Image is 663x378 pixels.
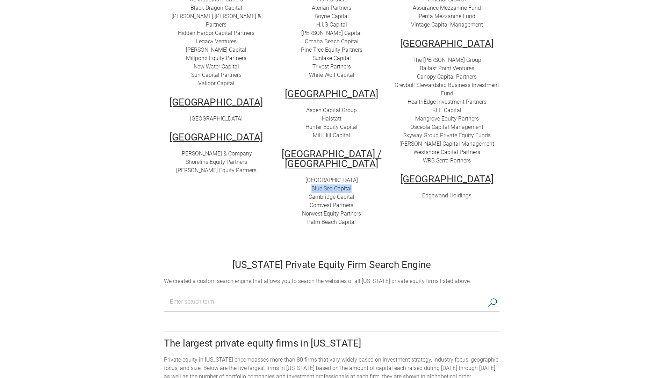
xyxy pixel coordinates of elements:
a: [PERSON_NAME] Capital Management [399,140,494,147]
a: Trivest Partners [312,63,351,70]
u: [GEOGRAPHIC_DATA] [285,88,378,100]
a: H.I.G Capital [316,21,347,28]
a: [PERSON_NAME] [PERSON_NAME] & Partners [172,13,261,28]
a: [PERSON_NAME] & Company [180,150,252,157]
a: [GEOGRAPHIC_DATA] [190,115,243,122]
a: HealthEdge Investment Partners [408,99,487,105]
a: Black Dragon Capital [190,5,242,11]
span: ​​ [432,107,461,114]
a: Omaha Beach Capital [305,38,359,45]
a: Millpond Equity Partners [186,55,246,61]
u: [GEOGRAPHIC_DATA] / [GEOGRAPHIC_DATA] [282,148,382,169]
a: Norwest Equity Partners [302,210,361,217]
u: [GEOGRAPHIC_DATA] [170,96,263,108]
a: Shoreline Equity Partners [186,159,247,165]
button: Search [485,295,500,310]
a: Validor Capital [198,80,235,87]
a: Skyway Group Private Equity Funds [403,132,491,139]
u: [GEOGRAPHIC_DATA] [170,131,263,143]
a: Aspen Capital Group [306,107,357,114]
a: Legacy Ventures [196,38,237,45]
a: [GEOGRAPHIC_DATA] [305,177,358,183]
a: [PERSON_NAME] Equity Partners [176,167,257,174]
a: Halstatt [322,115,341,122]
a: Westshore Capital Partners [413,149,480,155]
a: Mill Hill Capital [313,132,350,139]
a: Ballast Point Ventures [420,65,474,72]
a: Sun Capital Partners [191,72,242,78]
a: Penta Mezzanine Fund [419,13,475,20]
a: Greybull Stewardship Business Investment Fund [395,82,499,97]
div: We created a custom search engine that allows you to search the websites of all [US_STATE] privat... [164,277,499,285]
a: Pine Tree Equity Partners [301,46,362,53]
h2: The largest private equity firms in [US_STATE] [164,339,499,348]
u: [GEOGRAPHIC_DATA] [400,173,493,185]
a: Canopy Capital Partners [417,73,477,80]
a: Hidden Harbor Capital Partners [178,30,254,36]
a: Aterian Partners [312,5,351,11]
font: C [310,202,313,209]
a: Assurance Mezzanine Fund [413,5,481,11]
a: New Water Capital [194,63,239,70]
a: Sunlake Capital [312,55,351,61]
a: Palm Beach Capital [307,219,356,225]
a: Hunter Equity Capital [305,124,358,130]
a: Cambridge Capital [309,194,354,200]
div: ​ [279,176,384,226]
a: Osceola Capital Management [410,124,483,130]
a: Comvest Partners [310,202,353,209]
u: [US_STATE] Private Equity Firm Search Engine [232,259,431,270]
a: Boyne Capital [315,13,349,20]
a: WRB Serra Partners [423,157,471,164]
a: KLH Capital [432,107,461,114]
a: White Wolf Capital [309,72,354,78]
input: Search input [170,297,484,307]
a: Vintage Capital Management [411,21,483,28]
a: [PERSON_NAME] Capital [186,46,246,53]
a: Edgewood Holdings [422,192,471,199]
u: [GEOGRAPHIC_DATA] [400,38,493,49]
a: The [PERSON_NAME] Group [412,57,481,63]
a: ​Mangrove Equity Partners [415,115,479,122]
a: Blue Sea Capital [311,185,352,192]
a: [PERSON_NAME] Capital [301,30,362,36]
